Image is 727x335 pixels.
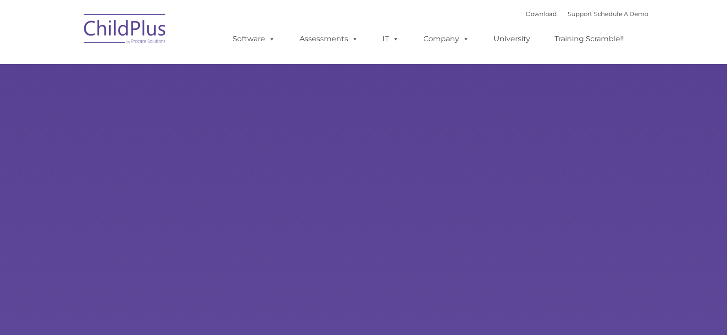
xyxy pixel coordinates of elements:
a: Software [223,30,284,48]
img: ChildPlus by Procare Solutions [79,7,171,53]
a: Training Scramble!! [545,30,633,48]
a: Download [526,10,557,17]
a: Support [568,10,592,17]
a: Assessments [290,30,367,48]
a: University [484,30,539,48]
font: | [526,10,648,17]
a: Schedule A Demo [594,10,648,17]
a: IT [373,30,408,48]
a: Company [414,30,478,48]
